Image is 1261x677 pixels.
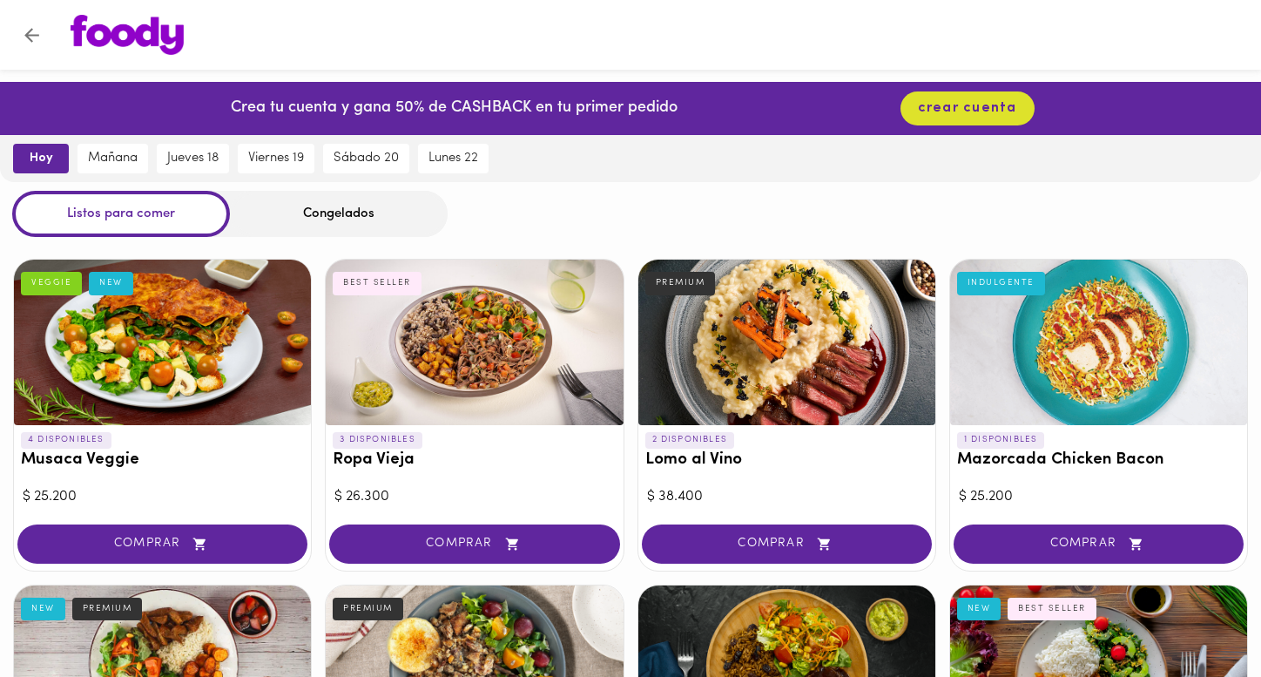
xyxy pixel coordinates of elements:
span: jueves 18 [167,151,219,166]
span: COMPRAR [39,537,286,552]
div: Musaca Veggie [14,260,311,425]
div: $ 25.200 [959,487,1238,507]
button: COMPRAR [17,525,307,564]
div: VEGGIE [21,272,82,294]
span: COMPRAR [975,537,1222,552]
h3: Ropa Vieja [333,451,616,470]
div: NEW [21,598,65,620]
span: COMPRAR [664,537,910,552]
div: Ropa Vieja [326,260,623,425]
button: sábado 20 [323,144,409,173]
span: COMPRAR [351,537,597,552]
div: Listos para comer [12,191,230,237]
span: viernes 19 [248,151,304,166]
img: logo.png [71,15,184,55]
button: mañana [78,144,148,173]
span: mañana [88,151,138,166]
div: $ 38.400 [647,487,927,507]
iframe: Messagebird Livechat Widget [1160,576,1244,660]
span: crear cuenta [918,100,1017,117]
div: $ 26.300 [334,487,614,507]
div: $ 25.200 [23,487,302,507]
button: Volver [10,14,53,57]
div: Lomo al Vino [638,260,935,425]
h3: Mazorcada Chicken Bacon [957,451,1240,470]
button: hoy [13,144,69,173]
div: NEW [89,272,133,294]
div: INDULGENTE [957,272,1045,294]
div: Mazorcada Chicken Bacon [950,260,1247,425]
p: Crea tu cuenta y gana 50% de CASHBACK en tu primer pedido [231,98,678,120]
div: NEW [957,598,1001,620]
span: hoy [25,151,57,166]
button: COMPRAR [329,525,619,564]
p: 2 DISPONIBLES [645,432,735,448]
div: BEST SELLER [333,272,421,294]
button: viernes 19 [238,144,314,173]
p: 3 DISPONIBLES [333,432,422,448]
button: jueves 18 [157,144,229,173]
div: BEST SELLER [1008,598,1096,620]
h3: Lomo al Vino [645,451,928,470]
h3: Musaca Veggie [21,451,304,470]
div: Congelados [230,191,448,237]
p: 1 DISPONIBLES [957,432,1045,448]
button: COMPRAR [642,525,932,564]
div: PREMIUM [645,272,716,294]
span: lunes 22 [428,151,478,166]
span: sábado 20 [334,151,399,166]
div: PREMIUM [72,598,143,620]
button: COMPRAR [954,525,1244,564]
div: PREMIUM [333,598,403,620]
button: crear cuenta [900,91,1035,125]
button: lunes 22 [418,144,489,173]
p: 4 DISPONIBLES [21,432,111,448]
